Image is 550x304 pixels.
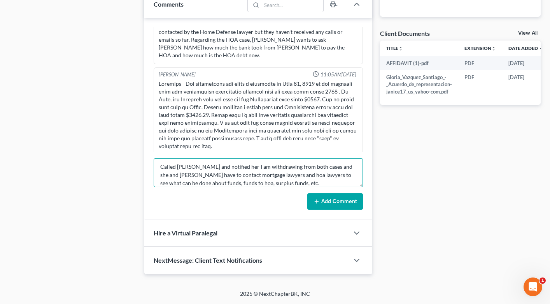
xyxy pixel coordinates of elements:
i: expand_more [539,46,543,51]
span: 1 [539,277,546,284]
div: Client Documents [380,29,430,37]
td: PDF [458,70,502,99]
td: PDF [458,56,502,70]
div: Called [PERSON_NAME] and she confirmed [PERSON_NAME] vacated the property last week. She said she... [159,5,358,59]
a: Extensionunfold_more [464,45,496,51]
button: Add Comment [307,193,363,210]
span: 11:05AM[DATE] [321,71,356,78]
i: unfold_more [398,46,403,51]
td: Gloria_Vazquez_Santiago_-_Acuerdo_de_representacion-janice17_us_yahoo-com.pdf [380,70,458,99]
div: [PERSON_NAME] [159,71,196,78]
div: Loremips - Dol sitametcons adi elits d eiusmodte in Utla 81, 8919 et dol magnaali enim adm veniam... [159,80,358,251]
iframe: Intercom live chat [524,277,542,296]
i: unfold_more [491,46,496,51]
span: NextMessage: Client Text Notifications [154,256,262,264]
td: [DATE] [502,70,550,99]
div: 2025 © NextChapterBK, INC [53,290,497,304]
span: Hire a Virtual Paralegal [154,229,217,237]
a: View All [518,30,538,36]
a: Titleunfold_more [386,45,403,51]
td: AFFIDAVIT (1)-pdf [380,56,458,70]
span: Comments [154,0,184,8]
a: Date Added expand_more [508,45,543,51]
td: [DATE] [502,56,550,70]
